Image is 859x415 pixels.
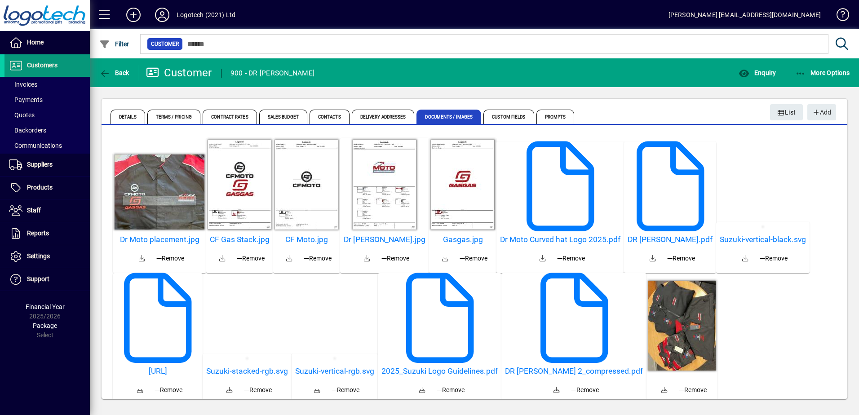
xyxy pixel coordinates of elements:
span: Remove [437,385,465,395]
span: Backorders [9,127,46,134]
a: Download [434,248,456,269]
div: Logotech (2021) Ltd [177,8,235,22]
a: Dr Moto placement.jpg [116,235,203,244]
a: 2025_Suzuki Logo Guidelines.pdf [381,366,498,376]
a: DR [PERSON_NAME] 2_compressed.pdf [505,366,643,376]
span: Remove [460,254,487,263]
a: Download [412,380,433,401]
div: [PERSON_NAME] [EMAIL_ADDRESS][DOMAIN_NAME] [669,8,821,22]
a: Suzuki-vertical-rgb.svg [295,366,374,376]
span: List [777,105,796,120]
span: Package [33,322,57,329]
a: Reports [4,222,90,245]
a: Download [546,380,567,401]
a: Download [306,380,328,401]
span: Suppliers [27,161,53,168]
a: Download [735,248,756,269]
a: Download [219,380,240,401]
a: Suzuki-vertical-black.svg [720,235,806,244]
a: Suzuki-stacked-rgb.svg [206,366,288,376]
button: More Options [793,65,852,81]
a: Download [642,248,664,269]
a: Download [212,248,233,269]
a: Support [4,268,90,291]
button: Remove [456,250,491,266]
span: Filter [99,40,129,48]
div: Customer [146,66,212,80]
button: Remove [553,250,589,266]
span: Communications [9,142,62,149]
span: Sales Budget [259,110,307,124]
span: More Options [795,69,850,76]
button: Profile [148,7,177,23]
a: Download [131,248,153,269]
app-page-header-button: Back [90,65,139,81]
span: Invoices [9,81,37,88]
a: DR [PERSON_NAME].pdf [628,235,713,244]
a: [URL] [116,366,199,376]
a: Quotes [4,107,90,123]
span: Contract Rates [203,110,257,124]
button: Remove [328,382,363,398]
span: Remove [571,385,599,395]
a: Download [356,248,378,269]
a: Payments [4,92,90,107]
span: Remove [381,254,409,263]
button: Enquiry [736,65,778,81]
span: Home [27,39,44,46]
a: CF Gas Stack.jpg [210,235,270,244]
span: Contacts [310,110,350,124]
a: Download [654,380,675,401]
span: Remove [679,385,707,395]
button: Remove [378,250,413,266]
span: Customers [27,62,58,69]
div: 900 - DR [PERSON_NAME] [230,66,315,80]
a: Backorders [4,123,90,138]
button: Remove [664,250,699,266]
span: Quotes [9,111,35,119]
a: Knowledge Base [830,2,848,31]
span: Products [27,184,53,191]
span: Documents / Images [416,110,481,124]
button: Add [119,7,148,23]
button: Remove [756,250,791,266]
span: Settings [27,252,50,260]
span: Remove [155,385,182,395]
span: Remove [667,254,695,263]
a: Download [129,380,151,401]
button: Remove [153,250,188,266]
span: Enquiry [739,69,776,76]
span: Remove [156,254,184,263]
span: Remove [244,385,272,395]
a: Invoices [4,77,90,92]
a: Gasgas.jpg [433,235,493,244]
span: Back [99,69,129,76]
span: Support [27,275,49,283]
a: Settings [4,245,90,268]
button: List [770,104,803,120]
button: Remove [151,382,186,398]
span: Payments [9,96,43,103]
a: Dr Moto Curved hat Logo 2025.pdf [500,235,620,244]
a: Dr [PERSON_NAME].jpg [344,235,425,244]
a: Home [4,31,90,54]
a: CF Moto.jpg [277,235,337,244]
button: Remove [433,382,468,398]
button: Add [807,104,836,120]
button: Remove [233,250,268,266]
button: Remove [300,250,335,266]
span: Remove [304,254,332,263]
button: Remove [675,382,710,398]
span: Details [111,110,145,124]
